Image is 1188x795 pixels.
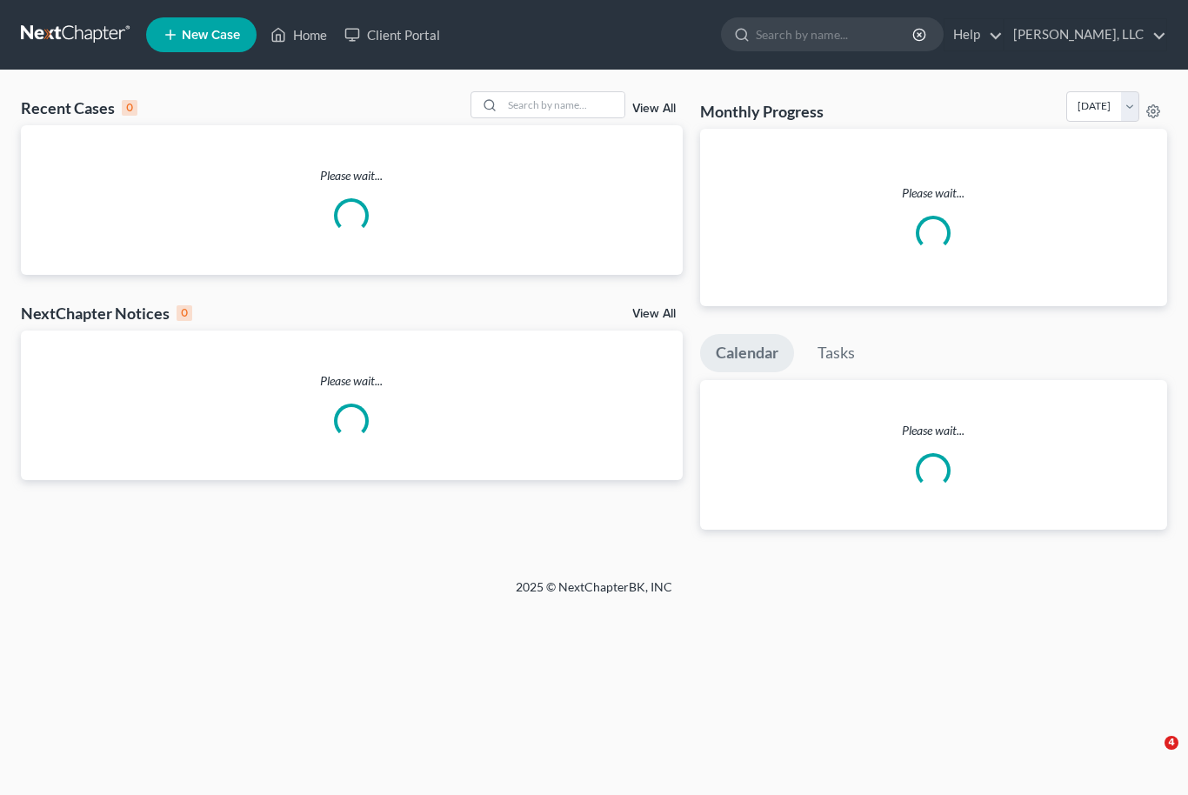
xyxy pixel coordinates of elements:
p: Please wait... [714,184,1154,202]
div: 0 [122,100,137,116]
p: Please wait... [700,422,1168,439]
p: Please wait... [21,167,683,184]
a: Calendar [700,334,794,372]
p: Please wait... [21,372,683,390]
h3: Monthly Progress [700,101,824,122]
a: [PERSON_NAME], LLC [1004,19,1166,50]
input: Search by name... [503,92,624,117]
a: Home [262,19,336,50]
div: NextChapter Notices [21,303,192,324]
div: 0 [177,305,192,321]
a: View All [632,308,676,320]
input: Search by name... [756,18,915,50]
a: Tasks [802,334,871,372]
iframe: Intercom live chat [1129,736,1171,778]
a: Help [944,19,1003,50]
div: 2025 © NextChapterBK, INC [98,578,1090,610]
span: New Case [182,29,240,42]
span: 4 [1165,736,1178,750]
div: Recent Cases [21,97,137,118]
a: View All [632,103,676,115]
a: Client Portal [336,19,449,50]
